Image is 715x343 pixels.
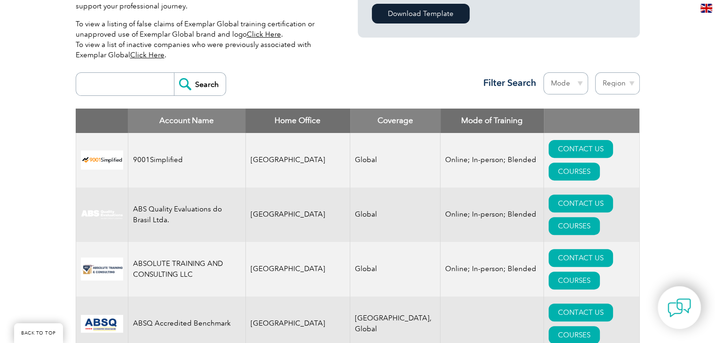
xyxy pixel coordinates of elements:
td: [GEOGRAPHIC_DATA] [245,187,350,242]
img: 37c9c059-616f-eb11-a812-002248153038-logo.png [81,150,123,170]
input: Search [174,73,226,95]
td: 9001Simplified [128,133,245,187]
a: COURSES [549,272,600,289]
td: Online; In-person; Blended [440,133,544,187]
p: To view a listing of false claims of Exemplar Global training certification or unapproved use of ... [76,19,330,60]
img: contact-chat.png [668,296,691,320]
th: Mode of Training: activate to sort column ascending [440,109,544,133]
img: c92924ac-d9bc-ea11-a814-000d3a79823d-logo.jpg [81,210,123,220]
th: Home Office: activate to sort column ascending [245,109,350,133]
a: COURSES [549,163,600,180]
td: Global [350,242,440,296]
th: Account Name: activate to sort column descending [128,109,245,133]
a: Click Here [130,51,165,59]
a: CONTACT US [549,304,613,321]
td: ABS Quality Evaluations do Brasil Ltda. [128,187,245,242]
td: [GEOGRAPHIC_DATA] [245,133,350,187]
img: cc24547b-a6e0-e911-a812-000d3a795b83-logo.png [81,315,123,333]
a: BACK TO TOP [14,323,63,343]
h3: Filter Search [478,77,536,89]
a: CONTACT US [549,249,613,267]
a: CONTACT US [549,195,613,212]
td: [GEOGRAPHIC_DATA] [245,242,350,296]
th: : activate to sort column ascending [544,109,639,133]
td: Global [350,187,440,242]
img: en [700,4,712,13]
td: Online; In-person; Blended [440,187,544,242]
a: Download Template [372,4,470,23]
td: Online; In-person; Blended [440,242,544,296]
th: Coverage: activate to sort column ascending [350,109,440,133]
a: CONTACT US [549,140,613,158]
a: Click Here [247,30,281,39]
td: ABSOLUTE TRAINING AND CONSULTING LLC [128,242,245,296]
a: COURSES [549,217,600,235]
img: 16e092f6-eadd-ed11-a7c6-00224814fd52-logo.png [81,257,123,281]
td: Global [350,133,440,187]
